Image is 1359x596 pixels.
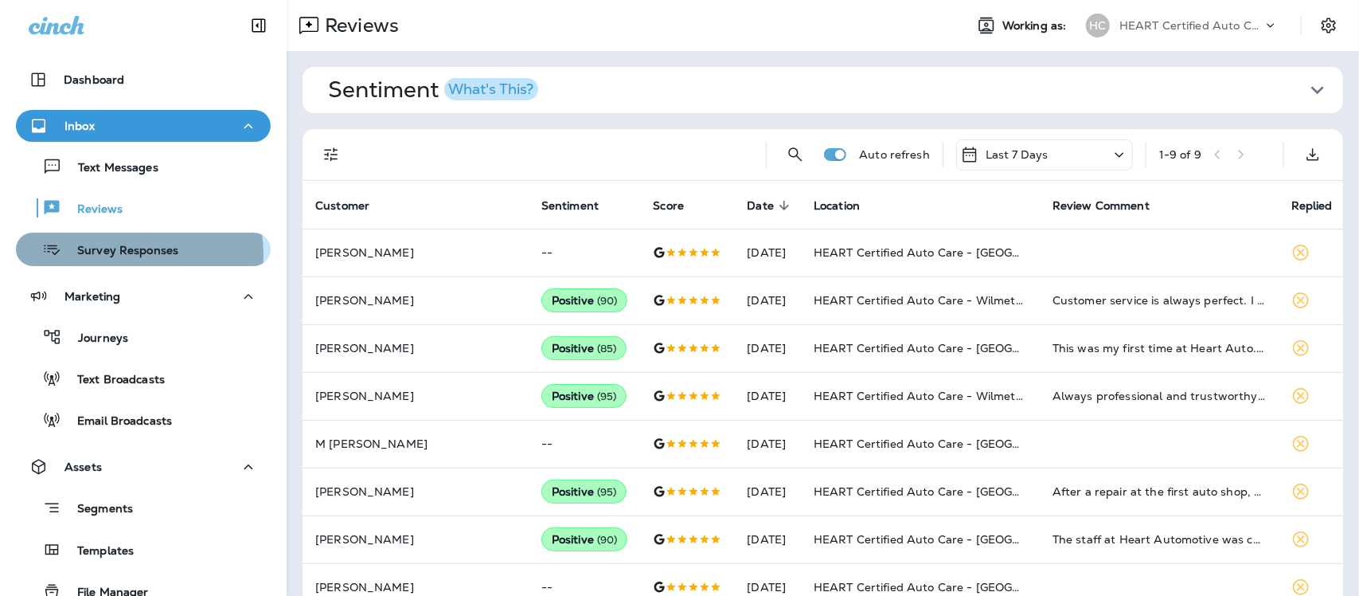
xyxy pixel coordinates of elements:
button: Marketing [16,280,271,312]
p: Email Broadcasts [61,414,172,429]
p: [PERSON_NAME] [315,246,516,259]
div: HC [1086,14,1110,37]
span: Review Comment [1052,198,1170,213]
div: The staff at Heart Automotive was courteous and handled my blown tire like the professionals they... [1052,531,1266,547]
span: Sentiment [541,199,599,213]
button: Text Broadcasts [16,362,271,395]
span: Working as: [1002,19,1070,33]
button: SentimentWhat's This? [315,67,1356,113]
span: Date [747,198,795,213]
span: Replied [1291,198,1353,213]
span: Score [653,198,705,213]
p: M [PERSON_NAME] [315,437,516,450]
button: Collapse Sidebar [236,10,281,41]
span: Customer [315,199,369,213]
span: Location [814,199,860,213]
div: Positive [541,527,628,551]
p: Inbox [64,120,95,132]
span: ( 90 ) [597,294,618,308]
button: Journeys [16,320,271,354]
div: 1 - 9 of 9 [1159,148,1201,161]
span: ( 95 ) [597,485,617,499]
button: Text Messages [16,150,271,183]
button: Survey Responses [16,233,271,266]
p: [PERSON_NAME] [315,533,516,546]
p: Dashboard [64,73,124,86]
button: Filters [315,139,347,171]
span: HEART Certified Auto Care - [GEOGRAPHIC_DATA] [814,341,1099,355]
td: [DATE] [734,372,801,420]
button: What's This? [444,78,538,100]
td: [DATE] [734,468,801,516]
p: Templates [61,544,134,559]
div: Customer service is always perfect. I know when I leave there my car has the service that’s neede... [1052,292,1266,308]
span: HEART Certified Auto Care - [GEOGRAPHIC_DATA] [814,484,1099,499]
span: Review Comment [1052,199,1150,213]
span: Score [653,199,684,213]
td: -- [529,229,641,276]
td: [DATE] [734,276,801,324]
span: Location [814,198,881,213]
span: Sentiment [541,198,619,213]
p: [PERSON_NAME] [315,294,516,307]
span: HEART Certified Auto Care - [GEOGRAPHIC_DATA] [814,437,1099,451]
span: Date [747,199,774,213]
div: After a repair at the first auto shop, our car developed additional problems, and we suspected th... [1052,484,1266,500]
p: Reviews [61,202,123,218]
p: [PERSON_NAME] [315,390,516,402]
p: Text Messages [62,161,158,176]
span: ( 95 ) [597,390,617,403]
span: ( 85 ) [597,342,617,355]
span: Replied [1291,199,1333,213]
button: Settings [1314,11,1343,40]
button: Search Reviews [779,139,811,171]
div: Always professional and trustworthy service! [1052,388,1266,404]
span: ( 90 ) [597,533,618,547]
button: Templates [16,533,271,567]
p: Auto refresh [859,148,930,161]
button: Assets [16,451,271,483]
span: Customer [315,198,390,213]
p: Last 7 Days [986,148,1049,161]
span: HEART Certified Auto Care - [GEOGRAPHIC_DATA] [814,580,1099,594]
span: HEART Certified Auto Care - Wilmette [814,389,1027,403]
p: Reviews [318,14,399,37]
div: Positive [541,384,627,408]
td: [DATE] [734,229,801,276]
div: Positive [541,288,628,312]
p: [PERSON_NAME] [315,342,516,355]
div: This was my first time at Heart Auto. The staff were so warm and helpful. I had to replace all of... [1052,340,1266,356]
td: -- [529,420,641,468]
button: Reviews [16,191,271,225]
button: Dashboard [16,64,271,96]
span: HEART Certified Auto Care - [GEOGRAPHIC_DATA] [814,532,1099,547]
button: Segments [16,491,271,525]
p: Marketing [64,290,120,303]
p: [PERSON_NAME] [315,485,516,498]
span: HEART Certified Auto Care - Wilmette [814,293,1027,308]
td: [DATE] [734,420,801,468]
button: Inbox [16,110,271,142]
button: Export as CSV [1297,139,1329,171]
button: Email Broadcasts [16,403,271,437]
div: Positive [541,480,627,504]
span: HEART Certified Auto Care - [GEOGRAPHIC_DATA] [814,245,1099,260]
p: Segments [61,502,133,518]
p: HEART Certified Auto Care [1119,19,1263,32]
div: Positive [541,336,627,360]
p: Journeys [62,331,128,347]
div: What's This? [448,82,533,96]
p: Assets [64,461,102,473]
h1: Sentiment [328,76,538,104]
td: [DATE] [734,324,801,372]
p: [PERSON_NAME] [315,581,516,594]
p: Survey Responses [61,244,178,259]
td: [DATE] [734,516,801,563]
p: Text Broadcasts [61,373,165,388]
